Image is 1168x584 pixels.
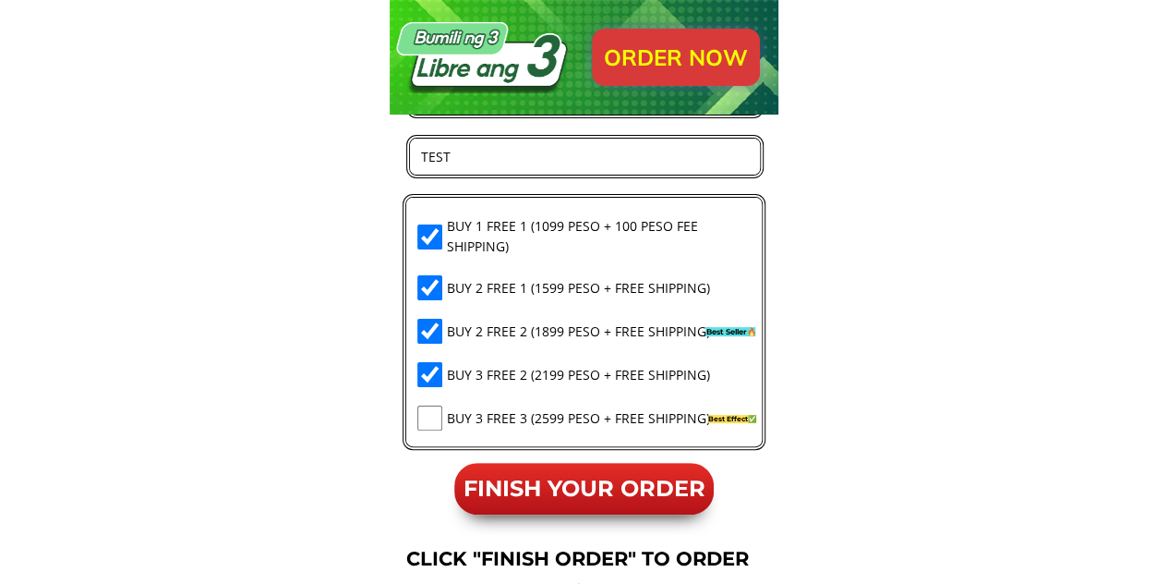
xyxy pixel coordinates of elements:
[383,543,771,575] h3: CLICK "FINISH ORDER" TO ORDER
[447,322,751,342] span: BUY 2 FREE 2 (1899 PESO + FREE SHIPPING)
[705,327,755,336] span: Best Seller🔥
[708,415,756,423] span: Best Effect✅
[447,278,751,298] span: BUY 2 FREE 1 (1599 PESO + FREE SHIPPING)
[416,139,754,175] input: Address
[592,29,760,86] p: ORDER Now
[447,365,751,385] span: BUY 3 FREE 2 (2199 PESO + FREE SHIPPING)
[447,216,751,258] span: BUY 1 FREE 1 (1099 PESO + 100 PESO FEE SHIPPING)
[463,475,704,502] span: FINISH YOUR ORDER
[447,408,751,429] span: BUY 3 FREE 3 (2599 PESO + FREE SHIPPING)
